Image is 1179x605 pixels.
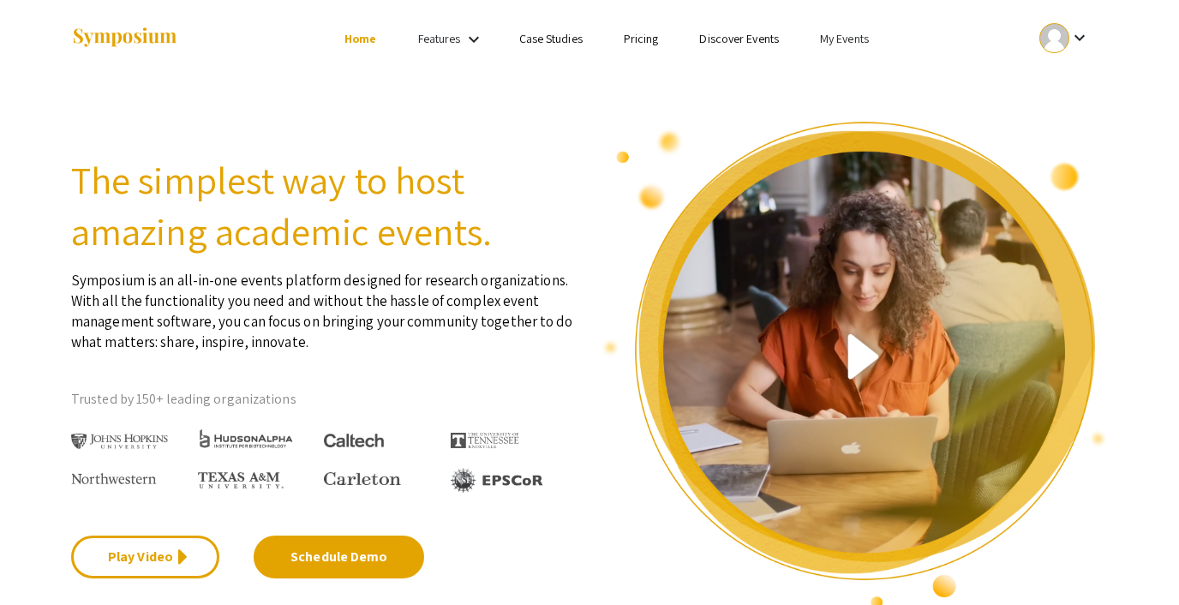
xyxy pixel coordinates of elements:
p: Trusted by 150+ leading organizations [71,386,577,412]
mat-icon: Expand account dropdown [1069,27,1090,48]
img: HudsonAlpha [198,428,295,448]
a: Discover Events [699,31,779,46]
p: Symposium is an all-in-one events platform designed for research organizations. With all the func... [71,257,577,352]
img: Northwestern [71,473,157,483]
a: Case Studies [519,31,583,46]
a: Schedule Demo [254,536,424,578]
img: Caltech [324,434,384,448]
img: EPSCOR [451,468,545,493]
iframe: Chat [13,528,73,592]
img: Symposium by ForagerOne [71,27,178,50]
button: Expand account dropdown [1021,19,1108,57]
a: Home [344,31,376,46]
a: Play Video [71,536,219,578]
a: Pricing [624,31,659,46]
h2: The simplest way to host amazing academic events. [71,154,577,257]
img: The University of Tennessee [451,433,519,448]
img: Johns Hopkins University [71,434,168,450]
mat-icon: Expand Features list [464,29,484,50]
img: Texas A&M University [198,472,284,489]
a: My Events [820,31,869,46]
img: Carleton [324,472,401,486]
a: Features [418,31,461,46]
